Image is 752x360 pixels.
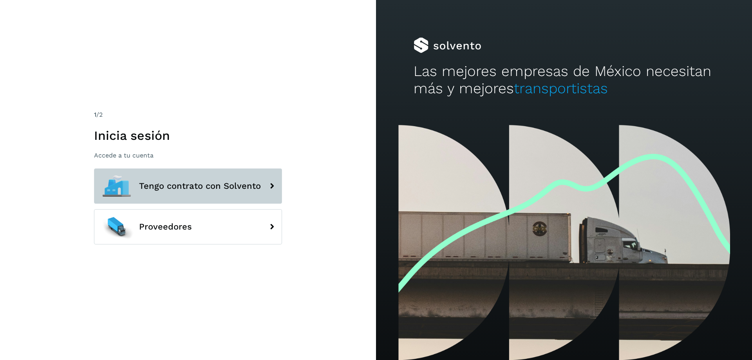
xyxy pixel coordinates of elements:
span: Tengo contrato con Solvento [139,181,261,191]
h1: Inicia sesión [94,128,282,143]
div: /2 [94,110,282,119]
button: Tengo contrato con Solvento [94,168,282,204]
span: Proveedores [139,222,192,232]
span: transportistas [514,80,608,97]
button: Proveedores [94,209,282,244]
p: Accede a tu cuenta [94,152,282,159]
span: 1 [94,111,96,118]
h2: Las mejores empresas de México necesitan más y mejores [414,63,714,98]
